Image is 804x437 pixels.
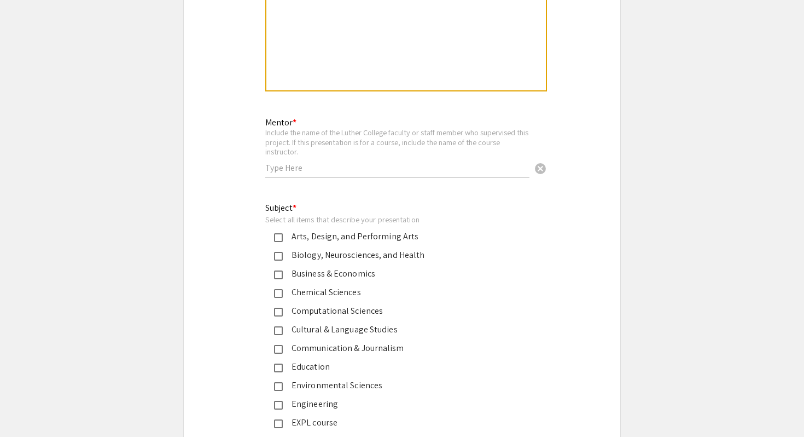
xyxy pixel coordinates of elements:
[283,323,512,336] div: Cultural & Language Studies
[265,202,296,214] mat-label: Subject
[283,342,512,355] div: Communication & Journalism
[265,162,529,174] input: Type Here
[8,388,46,429] iframe: Chat
[283,267,512,280] div: Business & Economics
[283,398,512,411] div: Engineering
[283,286,512,299] div: Chemical Sciences
[529,157,551,179] button: Clear
[265,128,529,157] div: Include the name of the Luther College faculty or staff member who supervised this project. If th...
[283,304,512,318] div: Computational Sciences
[283,360,512,373] div: Education
[283,416,512,429] div: EXPL course
[265,117,296,128] mat-label: Mentor
[283,249,512,262] div: Biology, Neurosciences, and Health
[283,379,512,392] div: Environmental Sciences
[265,215,521,225] div: Select all items that describe your presentation
[283,230,512,243] div: Arts, Design, and Performing Arts
[534,162,547,175] span: cancel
